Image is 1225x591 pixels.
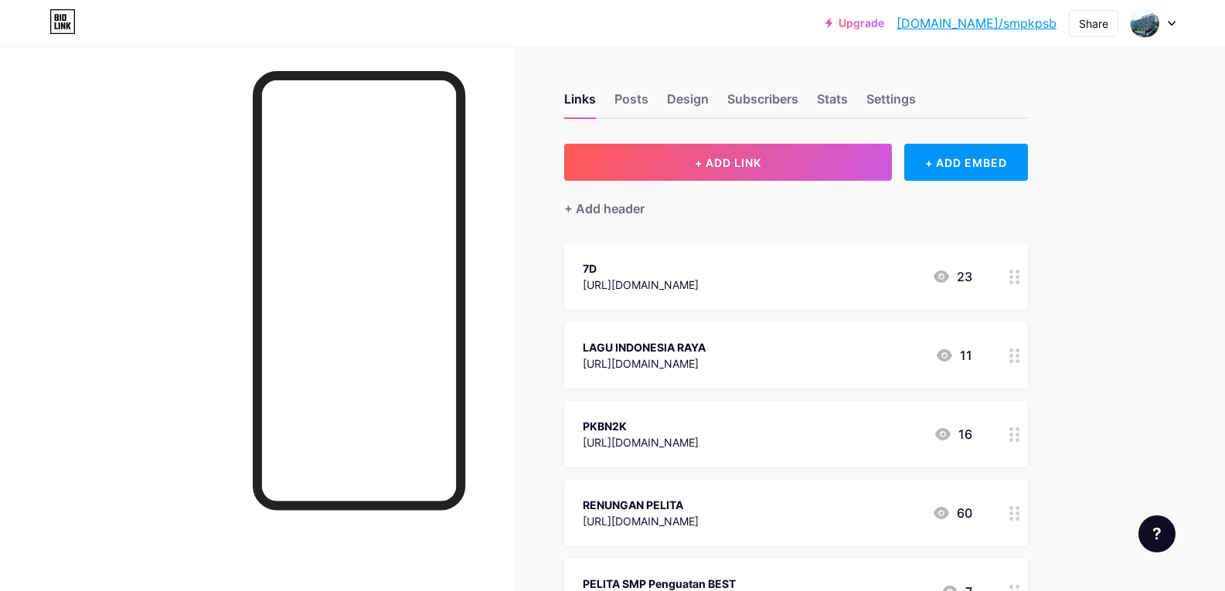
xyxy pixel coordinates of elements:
[695,156,761,169] span: + ADD LINK
[935,346,972,365] div: 11
[564,90,596,117] div: Links
[667,90,709,117] div: Design
[897,14,1057,32] a: [DOMAIN_NAME]/smpkpsb
[932,267,972,286] div: 23
[614,90,648,117] div: Posts
[583,513,699,529] div: [URL][DOMAIN_NAME]
[583,497,699,513] div: RENUNGAN PELITA
[1079,15,1108,32] div: Share
[1130,8,1159,38] img: Franjoas Sitompul
[932,504,972,522] div: 60
[564,144,893,181] button: + ADD LINK
[583,339,706,355] div: LAGU INDONESIA RAYA
[817,90,848,117] div: Stats
[866,90,916,117] div: Settings
[904,144,1027,181] div: + ADD EMBED
[825,17,884,29] a: Upgrade
[583,434,699,450] div: [URL][DOMAIN_NAME]
[583,418,699,434] div: PKBN2K
[583,355,706,372] div: [URL][DOMAIN_NAME]
[727,90,798,117] div: Subscribers
[583,260,699,277] div: 7D
[583,277,699,293] div: [URL][DOMAIN_NAME]
[934,425,972,443] div: 16
[564,199,645,218] div: + Add header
